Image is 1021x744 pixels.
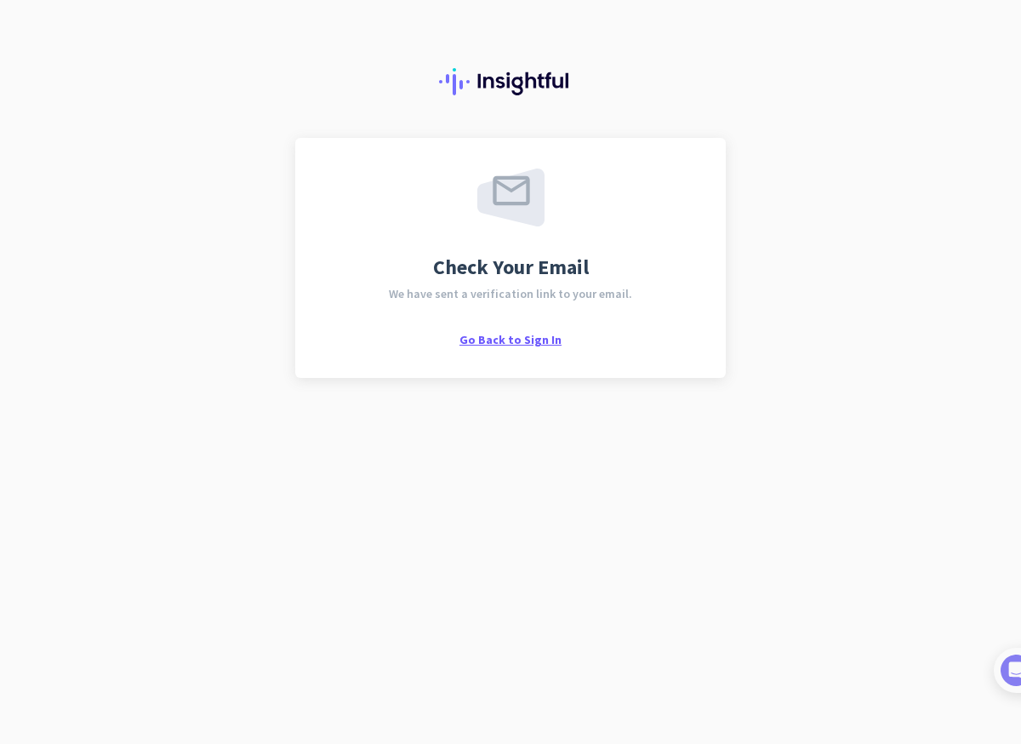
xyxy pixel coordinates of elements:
[477,169,545,226] img: email-sent
[433,257,589,278] span: Check Your Email
[459,332,562,347] span: Go Back to Sign In
[389,288,632,300] span: We have sent a verification link to your email.
[439,68,582,95] img: Insightful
